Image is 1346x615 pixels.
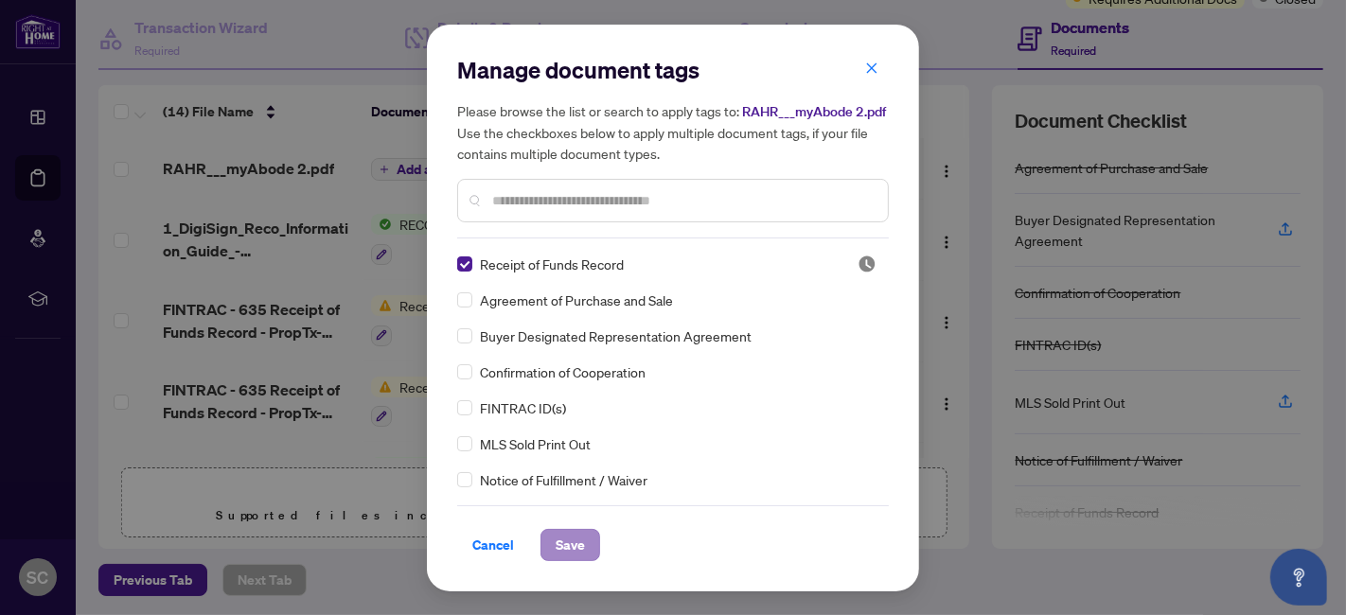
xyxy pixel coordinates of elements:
[865,61,878,75] span: close
[480,361,646,382] span: Confirmation of Cooperation
[858,255,877,273] span: Pending Review
[540,529,600,561] button: Save
[556,530,585,560] span: Save
[480,397,566,418] span: FINTRAC ID(s)
[457,55,889,85] h2: Manage document tags
[1270,549,1327,606] button: Open asap
[480,469,647,490] span: Notice of Fulfillment / Waiver
[480,325,752,346] span: Buyer Designated Representation Agreement
[858,255,877,273] img: status
[480,433,591,454] span: MLS Sold Print Out
[480,254,624,274] span: Receipt of Funds Record
[457,100,889,164] h5: Please browse the list or search to apply tags to: Use the checkboxes below to apply multiple doc...
[480,290,673,310] span: Agreement of Purchase and Sale
[457,529,529,561] button: Cancel
[472,530,514,560] span: Cancel
[742,103,886,120] span: RAHR___myAbode 2.pdf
